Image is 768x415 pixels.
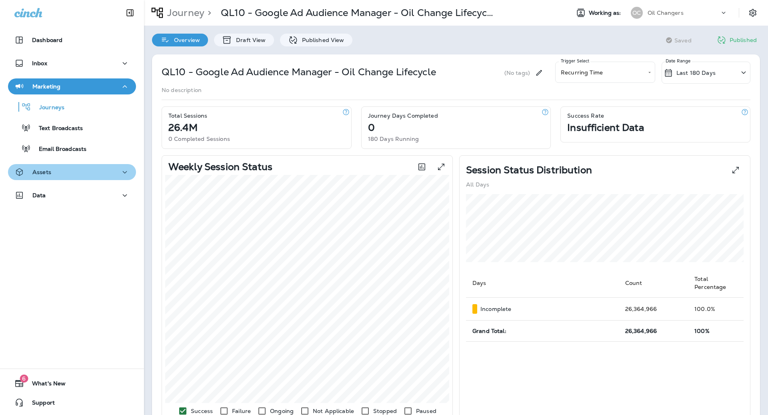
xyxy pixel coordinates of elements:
button: Journeys [8,98,136,115]
p: > [204,7,211,19]
button: View graph expanded to full screen [433,159,449,175]
button: Settings [746,6,760,20]
button: Assets [8,164,136,180]
button: Data [8,187,136,203]
p: Published View [298,37,344,43]
p: Paused [416,408,436,414]
p: Marketing [32,83,60,90]
p: No description [162,87,202,93]
p: Weekly Session Status [168,164,272,170]
th: Count [619,269,688,298]
p: Journey [164,7,204,19]
p: Inbox [32,60,47,66]
td: 100.0 % [688,298,744,321]
p: Success [191,408,213,414]
p: Oil Changers [648,10,684,16]
p: Draft View [232,37,266,43]
span: Grand Total: [472,327,506,335]
button: Email Broadcasts [8,140,136,157]
span: 26,364,966 [625,327,657,335]
label: Trigger Select [561,58,590,64]
span: Working as: [589,10,623,16]
th: Total Percentage [688,269,744,298]
button: Collapse Sidebar [119,5,141,21]
p: 0 Completed Sessions [168,136,230,142]
button: Dashboard [8,32,136,48]
p: Date Range [666,58,692,64]
p: Journeys [31,104,64,112]
p: Last 180 Days [676,70,716,76]
p: Assets [32,169,51,175]
p: QL10 - Google Ad Audience Manager - Oil Change Lifecycle [221,7,494,19]
p: Failure [232,408,251,414]
p: (No tags) [504,70,530,76]
p: Insufficient Data [567,124,644,131]
button: Marketing [8,78,136,94]
button: Support [8,395,136,411]
p: Journey Days Completed [368,112,438,119]
p: Data [32,192,46,198]
th: Days [466,269,619,298]
td: 26,364,966 [619,298,688,321]
p: Success Rate [567,112,604,119]
span: 100% [694,327,710,335]
span: Saved [674,37,692,44]
p: Text Broadcasts [31,125,83,132]
p: Overview [170,37,200,43]
p: Ongoing [270,408,294,414]
p: Published [730,37,757,43]
div: OC [631,7,643,19]
p: Email Broadcasts [31,146,86,153]
button: Toggle between session count and session percentage [414,159,430,175]
button: View Pie expanded to full screen [728,162,744,178]
button: 6What's New [8,375,136,391]
button: Text Broadcasts [8,119,136,136]
p: 0 [368,124,375,131]
p: Not Applicable [313,408,354,414]
p: Total Sessions [168,112,207,119]
p: Dashboard [32,37,62,43]
span: What's New [24,380,66,390]
p: 180 Days Running [368,136,419,142]
div: Recurring Time [555,62,655,83]
p: Stopped [373,408,397,414]
p: QL10 - Google Ad Audience Manager - Oil Change Lifecycle [162,66,436,78]
button: Inbox [8,55,136,71]
div: Edit [532,62,546,84]
span: 6 [20,375,28,383]
p: All Days [466,181,489,188]
p: Incomplete [480,306,511,312]
p: Session Status Distribution [466,167,592,173]
span: Support [24,399,55,409]
p: 26.4M [168,124,198,131]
